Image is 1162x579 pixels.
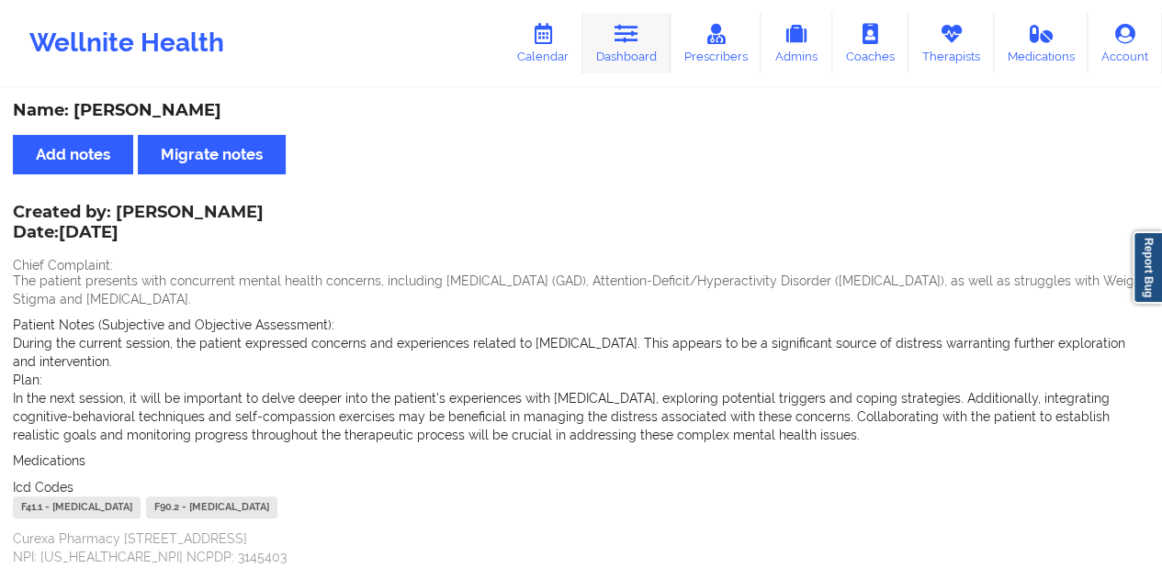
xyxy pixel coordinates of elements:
[582,13,671,73] a: Dashboard
[1133,231,1162,304] a: Report Bug
[13,529,1149,566] p: Curexa Pharmacy [STREET_ADDRESS] NPI: [US_HEALTHCARE_NPI] NCPDP: 3145403
[1088,13,1162,73] a: Account
[671,13,762,73] a: Prescribers
[13,221,264,245] p: Date: [DATE]
[761,13,832,73] a: Admins
[832,13,908,73] a: Coaches
[13,272,1149,308] p: The patient presents with concurrent mental health concerns, including [MEDICAL_DATA] (GAD), Atte...
[13,480,73,495] span: Icd Codes
[908,13,994,73] a: Therapists
[13,203,264,245] div: Created by: [PERSON_NAME]
[13,258,113,273] span: Chief Complaint:
[13,453,85,468] span: Medications
[994,13,1089,73] a: Medications
[13,373,42,387] span: Plan:
[503,13,582,73] a: Calendar
[146,496,277,518] div: F90.2 - [MEDICAL_DATA]
[13,389,1149,444] p: In the next session, it will be important to delve deeper into the patient's experiences with [ME...
[13,135,133,174] button: Add notes
[138,135,286,174] button: Migrate notes
[13,334,1149,371] p: During the current session, the patient expressed concerns and experiences related to [MEDICAL_DA...
[13,100,1149,121] div: Name: [PERSON_NAME]
[13,496,141,518] div: F41.1 - [MEDICAL_DATA]
[13,317,334,332] span: Patient Notes (Subjective and Objective Assessment):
